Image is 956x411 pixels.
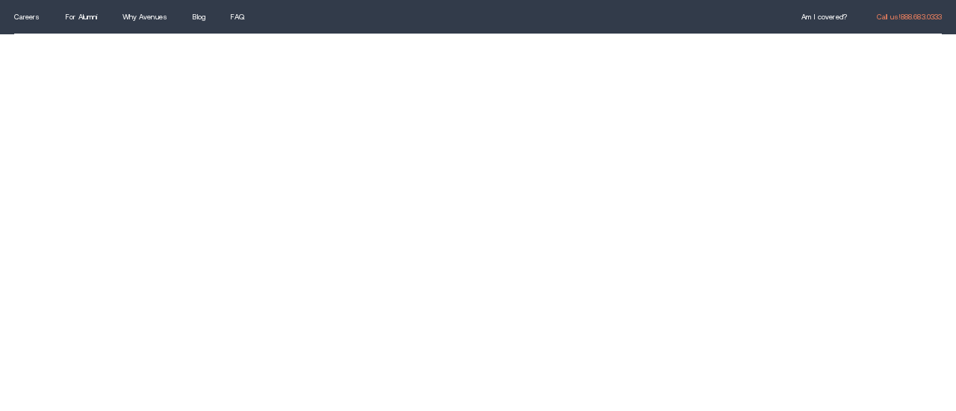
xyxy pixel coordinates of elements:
a: Call us!888.683.0333 [877,13,942,21]
a: Careers [14,13,40,21]
a: For Alumni [65,13,97,21]
a: FAQ [230,13,243,21]
a: Am I covered? [801,13,847,21]
span: 888.683.0333 [901,13,942,21]
a: Blog [192,13,205,21]
a: Why Avenues [122,13,167,21]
